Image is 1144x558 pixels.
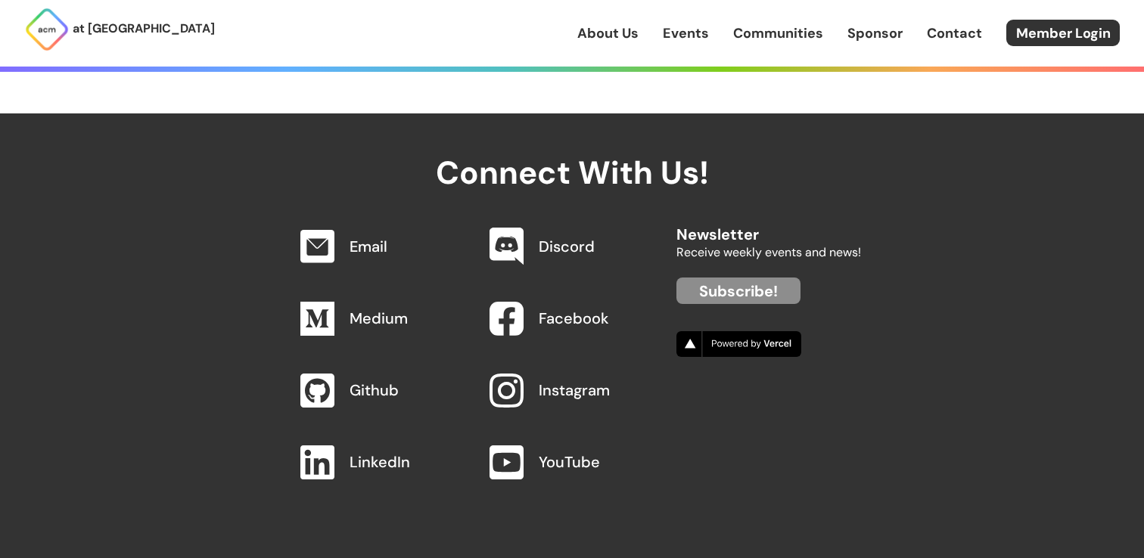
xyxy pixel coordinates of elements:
a: Communities [733,23,823,43]
a: at [GEOGRAPHIC_DATA] [24,7,215,52]
a: Discord [539,237,595,256]
a: Subscribe! [676,277,800,304]
a: YouTube [539,452,600,472]
a: Contact [927,23,982,43]
p: at [GEOGRAPHIC_DATA] [73,19,215,39]
a: Events [663,23,709,43]
a: Instagram [539,380,610,400]
a: Github [350,380,399,400]
p: Receive weekly events and news! [676,243,861,262]
img: Facebook [490,302,524,336]
h2: Newsletter [676,211,861,243]
img: Instagram [490,374,524,408]
a: Sponsor [847,23,903,43]
img: Email [300,230,334,263]
a: Email [350,237,387,256]
img: Vercel [676,331,801,357]
img: Discord [490,228,524,265]
h2: Connect With Us! [283,113,861,191]
img: YouTube [490,445,524,479]
a: LinkedIn [350,452,410,472]
a: Medium [350,308,408,328]
a: About Us [577,23,639,43]
img: Github [300,374,334,408]
a: Member Login [1006,20,1120,46]
a: Facebook [539,308,609,328]
img: ACM Logo [24,7,70,52]
img: LinkedIn [300,445,334,479]
img: Medium [300,302,334,336]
